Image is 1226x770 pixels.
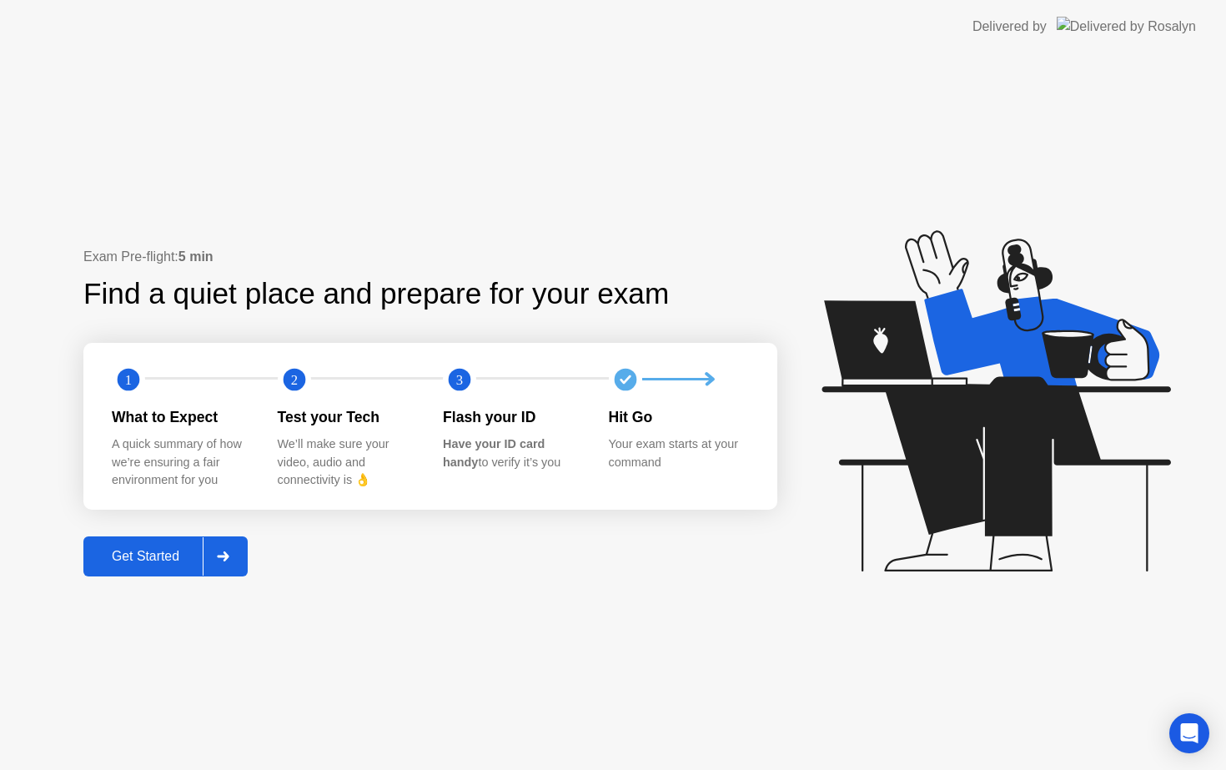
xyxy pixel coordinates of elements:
[1057,17,1196,36] img: Delivered by Rosalyn
[83,247,777,267] div: Exam Pre-flight:
[112,406,251,428] div: What to Expect
[88,549,203,564] div: Get Started
[609,435,748,471] div: Your exam starts at your command
[972,17,1047,37] div: Delivered by
[443,406,582,428] div: Flash your ID
[609,406,748,428] div: Hit Go
[278,435,417,490] div: We’ll make sure your video, audio and connectivity is 👌
[278,406,417,428] div: Test your Tech
[456,371,463,387] text: 3
[443,437,545,469] b: Have your ID card handy
[83,536,248,576] button: Get Started
[112,435,251,490] div: A quick summary of how we’re ensuring a fair environment for you
[290,371,297,387] text: 2
[443,435,582,471] div: to verify it’s you
[1169,713,1209,753] div: Open Intercom Messenger
[125,371,132,387] text: 1
[178,249,214,264] b: 5 min
[83,272,671,316] div: Find a quiet place and prepare for your exam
